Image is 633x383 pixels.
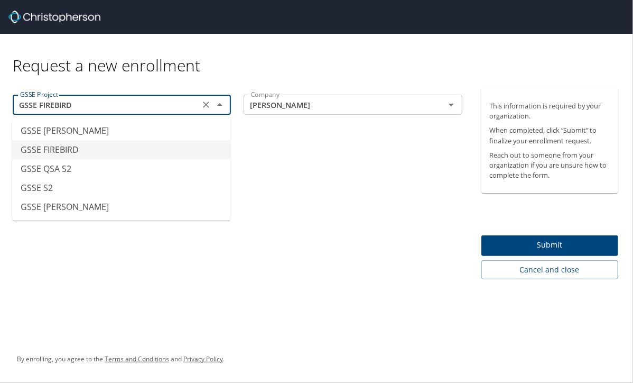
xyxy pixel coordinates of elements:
a: Terms and Conditions [105,354,169,363]
p: This information is required by your organization. [490,101,610,121]
img: cbt logo [8,11,100,23]
div: Request a new enrollment [13,34,627,76]
li: GSSE FIREBIRD [12,140,230,159]
button: Close [212,97,227,112]
li: GSSE S2 [12,178,230,197]
span: Cancel and close [490,263,610,277]
li: GSSE QSA S2 [12,159,230,178]
button: Open [444,97,459,112]
li: GSSE [PERSON_NAME] [12,121,230,140]
button: Clear [199,97,213,112]
a: Privacy Policy [183,354,223,363]
button: Cancel and close [481,260,619,280]
div: By enrolling, you agree to the and . [17,346,225,372]
li: GSSE [PERSON_NAME] [12,197,230,216]
button: Submit [481,235,619,256]
span: Submit [490,239,610,252]
p: When completed, click “Submit” to finalize your enrollment request. [490,125,610,145]
p: Reach out to someone from your organization if you are unsure how to complete the form. [490,150,610,181]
